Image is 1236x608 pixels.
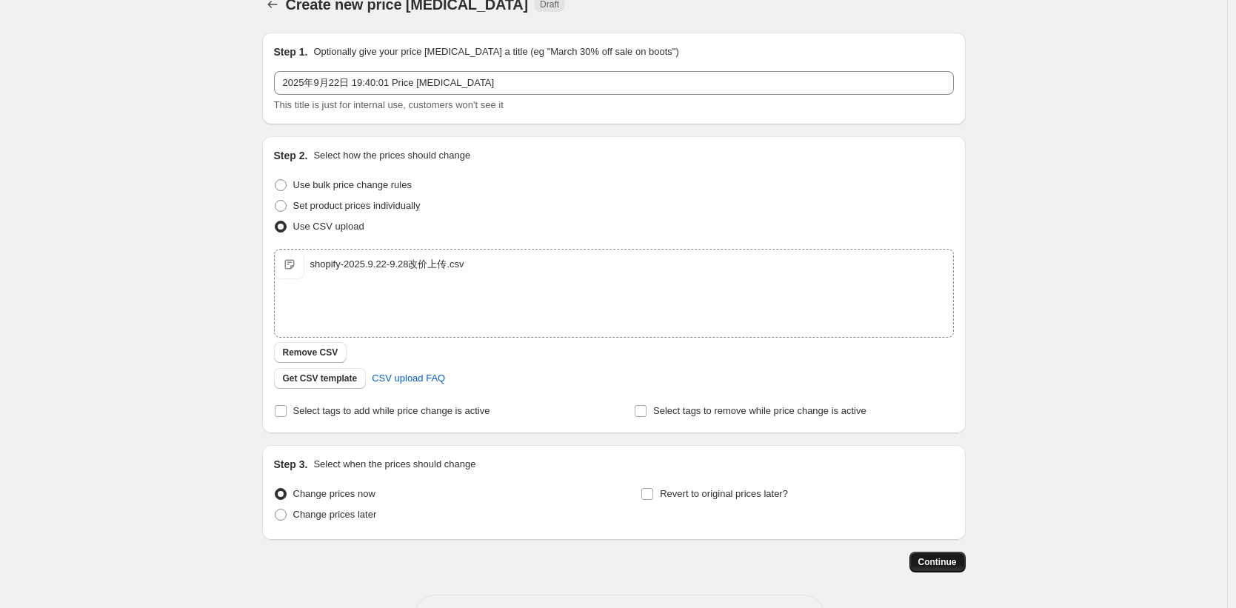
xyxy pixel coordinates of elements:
h2: Step 2. [274,148,308,163]
h2: Step 3. [274,457,308,472]
p: Select how the prices should change [313,148,470,163]
span: This title is just for internal use, customers won't see it [274,99,504,110]
h2: Step 1. [274,44,308,59]
span: Select tags to remove while price change is active [653,405,866,416]
span: Continue [918,556,957,568]
span: Set product prices individually [293,200,421,211]
button: Get CSV template [274,368,367,389]
span: CSV upload FAQ [372,371,445,386]
button: Continue [909,552,966,572]
span: Remove CSV [283,347,338,358]
span: Revert to original prices later? [660,488,788,499]
div: shopify-2025.9.22-9.28改价上传.csv [310,257,464,272]
span: Change prices now [293,488,375,499]
span: Use CSV upload [293,221,364,232]
span: Use bulk price change rules [293,179,412,190]
span: Change prices later [293,509,377,520]
a: CSV upload FAQ [363,367,454,390]
p: Select when the prices should change [313,457,475,472]
p: Optionally give your price [MEDICAL_DATA] a title (eg "March 30% off sale on boots") [313,44,678,59]
span: Select tags to add while price change is active [293,405,490,416]
button: Remove CSV [274,342,347,363]
span: Get CSV template [283,373,358,384]
input: 30% off holiday sale [274,71,954,95]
